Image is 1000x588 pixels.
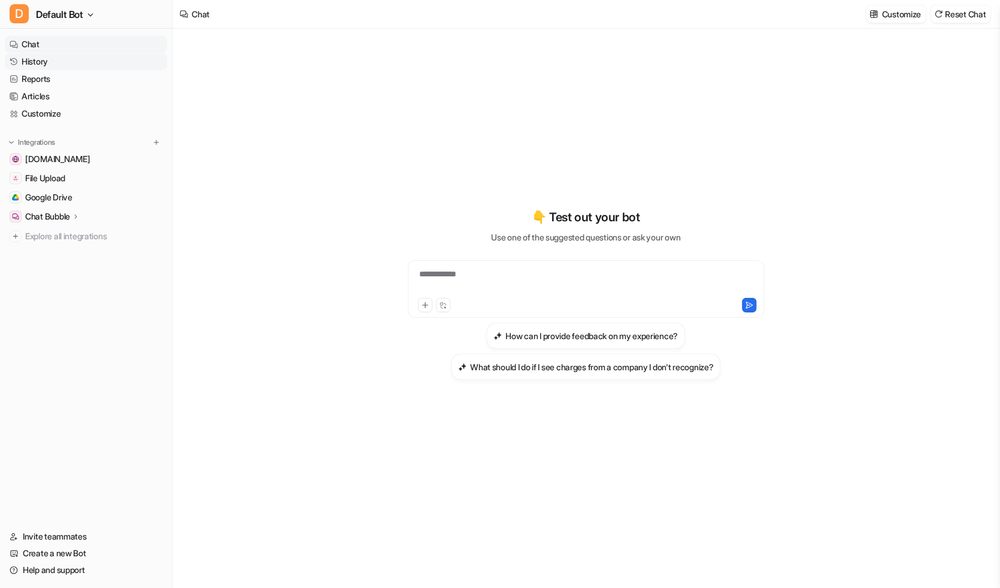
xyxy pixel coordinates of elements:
img: What should I do if I see charges from a company I don't recognize? [458,362,466,371]
img: www.design.com [12,156,19,163]
p: Customize [881,8,920,20]
a: Google DriveGoogle Drive [5,189,167,206]
h3: How can I provide feedback on my experience? [505,330,678,342]
a: Explore all integrations [5,228,167,245]
button: Reset Chat [931,5,990,23]
span: [DOMAIN_NAME] [25,153,90,165]
a: History [5,53,167,70]
a: Chat [5,36,167,53]
p: 👇 Test out your bot [532,208,640,226]
img: reset [934,10,943,19]
img: File Upload [12,175,19,182]
img: Google Drive [12,194,19,201]
p: Use one of the suggested questions or ask your own [491,231,680,243]
p: Chat Bubble [25,211,70,223]
div: Chat [192,8,210,20]
a: www.design.com[DOMAIN_NAME] [5,151,167,167]
a: Reports [5,71,167,87]
button: Customize [866,5,925,23]
a: Help and support [5,562,167,578]
a: File UploadFile Upload [5,170,167,187]
button: How can I provide feedback on my experience?How can I provide feedback on my experience? [486,322,685,349]
img: Chat Bubble [12,213,19,220]
a: Customize [5,105,167,122]
img: customize [869,10,878,19]
img: menu_add.svg [152,138,160,147]
span: D [10,4,29,23]
p: Integrations [18,138,55,147]
button: Integrations [5,136,59,148]
button: What should I do if I see charges from a company I don't recognize?What should I do if I see char... [451,354,720,380]
img: explore all integrations [10,230,22,242]
img: How can I provide feedback on my experience? [493,331,502,340]
a: Invite teammates [5,528,167,545]
span: File Upload [25,172,65,184]
a: Create a new Bot [5,545,167,562]
img: expand menu [7,138,16,147]
span: Default Bot [36,6,83,23]
a: Articles [5,88,167,105]
span: Google Drive [25,191,72,203]
span: Explore all integrations [25,227,162,246]
h3: What should I do if I see charges from a company I don't recognize? [470,361,713,373]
